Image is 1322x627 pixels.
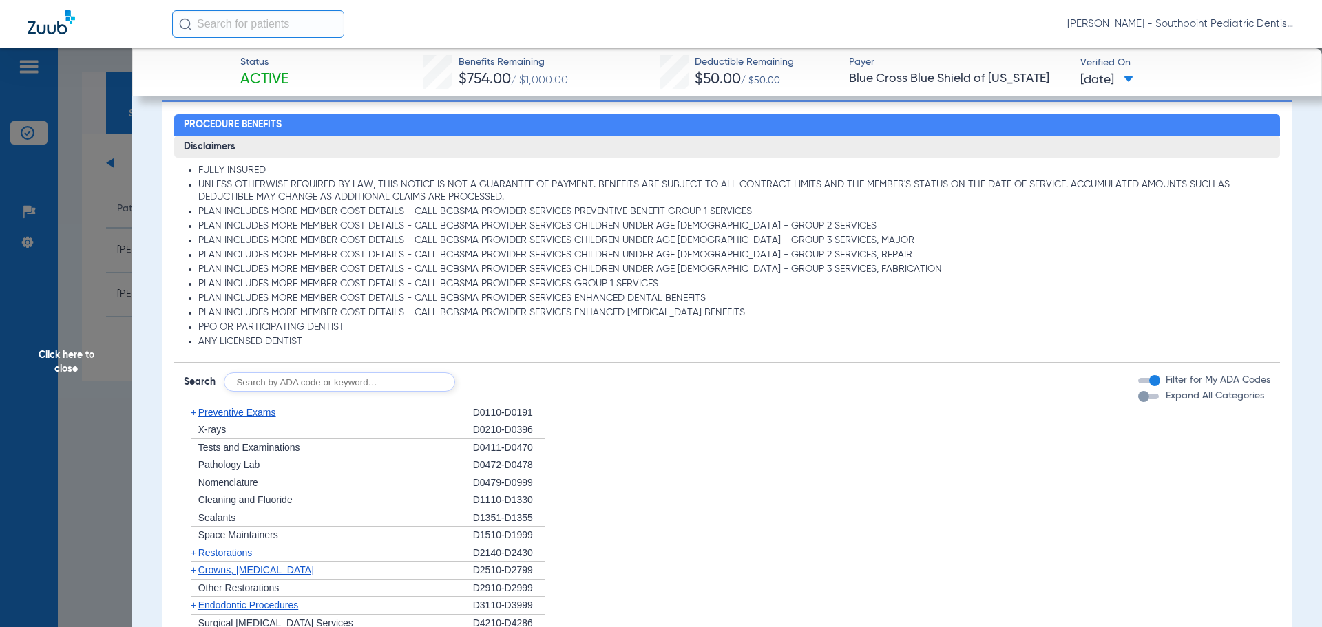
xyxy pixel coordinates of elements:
[198,278,1271,290] li: PLAN INCLUDES MORE MEMBER COST DETAILS - CALL BCBSMA PROVIDER SERVICES GROUP 1 SERVICES
[184,375,216,389] span: Search
[198,512,235,523] span: Sealants
[174,114,1281,136] h2: Procedure Benefits
[459,55,568,70] span: Benefits Remaining
[198,599,299,610] span: Endodontic Procedures
[28,10,75,34] img: Zuub Logo
[198,321,1271,334] li: PPO OR PARTICIPATING DENTIST
[198,477,258,488] span: Nomenclature
[459,72,511,87] span: $754.00
[198,336,1271,348] li: ANY LICENSED DENTIST
[1253,561,1322,627] iframe: Chat Widget
[198,293,1271,305] li: PLAN INCLUDES MORE MEMBER COST DETAILS - CALL BCBSMA PROVIDER SERVICES ENHANCED DENTAL BENEFITS
[198,249,1271,262] li: PLAN INCLUDES MORE MEMBER COST DETAILS - CALL BCBSMA PROVIDER SERVICES CHILDREN UNDER AGE [DEMOGR...
[198,442,300,453] span: Tests and Examinations
[473,580,545,597] div: D2910-D2999
[191,564,196,575] span: +
[174,136,1281,158] h3: Disclaimers
[198,547,253,558] span: Restorations
[172,10,344,38] input: Search for patients
[198,529,278,540] span: Space Maintainers
[198,307,1271,319] li: PLAN INCLUDES MORE MEMBER COST DETAILS - CALL BCBSMA PROVIDER SERVICES ENHANCED [MEDICAL_DATA] BE...
[849,55,1069,70] span: Payer
[473,474,545,492] div: D0479-D0999
[198,220,1271,233] li: PLAN INCLUDES MORE MEMBER COST DETAILS - CALL BCBSMA PROVIDER SERVICES CHILDREN UNDER AGE [DEMOGR...
[198,264,1271,276] li: PLAN INCLUDES MORE MEMBER COST DETAILS - CALL BCBSMA PROVIDER SERVICES CHILDREN UNDER AGE [DEMOGR...
[191,547,196,558] span: +
[1067,17,1294,31] span: [PERSON_NAME] - Southpoint Pediatric Dentistry
[473,597,545,615] div: D3110-D3999
[198,494,293,505] span: Cleaning and Fluoride
[473,509,545,527] div: D1351-D1355
[179,18,191,30] img: Search Icon
[511,75,568,86] span: / $1,000.00
[191,407,196,418] span: +
[695,55,794,70] span: Deductible Remaining
[473,439,545,457] div: D0411-D0470
[240,70,288,89] span: Active
[198,407,276,418] span: Preventive Exams
[741,76,780,85] span: / $50.00
[191,599,196,610] span: +
[849,70,1069,87] span: Blue Cross Blue Shield of [US_STATE]
[1080,72,1133,89] span: [DATE]
[473,421,545,439] div: D0210-D0396
[473,456,545,474] div: D0472-D0478
[198,582,280,593] span: Other Restorations
[198,235,1271,247] li: PLAN INCLUDES MORE MEMBER COST DETAILS - CALL BCBSMA PROVIDER SERVICES CHILDREN UNDER AGE [DEMOGR...
[224,372,455,392] input: Search by ADA code or keyword…
[1166,391,1264,401] span: Expand All Categories
[198,164,1271,177] li: FULLY INSURED
[473,404,545,422] div: D0110-D0191
[473,527,545,544] div: D1510-D1999
[473,562,545,580] div: D2510-D2799
[473,544,545,562] div: D2140-D2430
[198,564,314,575] span: Crowns, [MEDICAL_DATA]
[473,491,545,509] div: D1110-D1330
[198,179,1271,203] li: UNLESS OTHERWISE REQUIRED BY LAW, THIS NOTICE IS NOT A GUARANTEE OF PAYMENT. BENEFITS ARE SUBJECT...
[240,55,288,70] span: Status
[695,72,741,87] span: $50.00
[198,424,226,435] span: X-rays
[1163,373,1270,387] label: Filter for My ADA Codes
[198,459,260,470] span: Pathology Lab
[198,206,1271,218] li: PLAN INCLUDES MORE MEMBER COST DETAILS - CALL BCBSMA PROVIDER SERVICES PREVENTIVE BENEFIT GROUP 1...
[1080,56,1300,70] span: Verified On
